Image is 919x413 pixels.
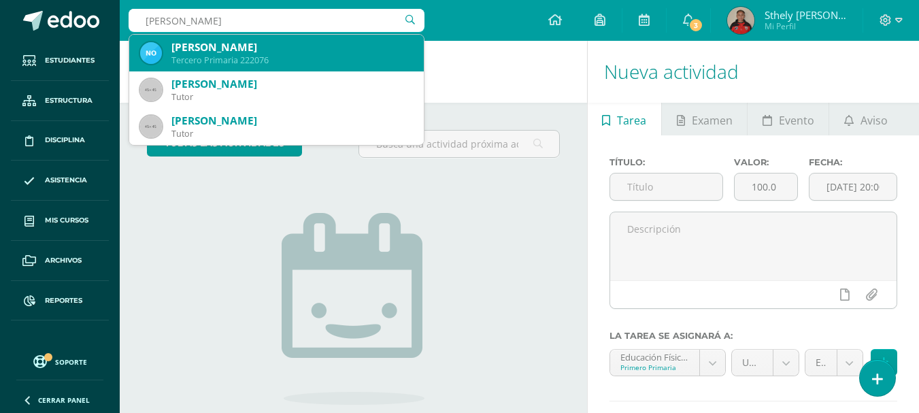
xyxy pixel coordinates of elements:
[692,104,733,137] span: Examen
[609,331,897,341] label: La tarea se asignará a:
[805,350,863,376] a: Examen (40.0%)
[604,41,903,103] h1: Nueva actividad
[140,79,162,101] img: 45x45
[171,128,413,139] div: Tutor
[610,174,722,200] input: Título
[140,42,162,64] img: 36417d8f128dd31b63b1db03cddd67f2.png
[727,7,754,34] img: 0c77af3d8e42b6d5cc46a24551f1b2ed.png
[617,104,646,137] span: Tarea
[779,104,814,137] span: Evento
[45,215,88,226] span: Mis cursos
[11,241,109,281] a: Archivos
[45,175,87,186] span: Asistencia
[171,54,413,66] div: Tercero Primaria 222076
[765,8,846,22] span: Sthely [PERSON_NAME]
[45,95,93,106] span: Estructura
[610,350,726,376] a: Educación Física 'A'Primero Primaria
[11,281,109,321] a: Reportes
[620,363,690,372] div: Primero Primaria
[860,104,888,137] span: Aviso
[829,103,902,135] a: Aviso
[816,350,826,376] span: Examen (40.0%)
[171,40,413,54] div: [PERSON_NAME]
[662,103,747,135] a: Examen
[734,157,798,167] label: Valor:
[171,77,413,91] div: [PERSON_NAME]
[765,20,846,32] span: Mi Perfil
[11,81,109,121] a: Estructura
[45,295,82,306] span: Reportes
[11,121,109,161] a: Disciplina
[45,135,85,146] span: Disciplina
[45,55,95,66] span: Estudiantes
[588,103,661,135] a: Tarea
[11,41,109,81] a: Estudiantes
[748,103,829,135] a: Evento
[809,157,897,167] label: Fecha:
[809,174,897,200] input: Fecha de entrega
[735,174,797,200] input: Puntos máximos
[140,116,162,137] img: 45x45
[16,352,103,370] a: Soporte
[38,395,90,405] span: Cerrar panel
[11,201,109,241] a: Mis cursos
[55,357,87,367] span: Soporte
[171,114,413,128] div: [PERSON_NAME]
[359,131,558,157] input: Busca una actividad próxima aquí...
[129,9,424,32] input: Busca un usuario...
[45,255,82,266] span: Archivos
[11,161,109,201] a: Asistencia
[620,350,690,363] div: Educación Física 'A'
[282,213,424,405] img: no_activities.png
[609,157,723,167] label: Título:
[742,350,763,376] span: Unidad 3
[732,350,799,376] a: Unidad 3
[688,18,703,33] span: 3
[171,91,413,103] div: Tutor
